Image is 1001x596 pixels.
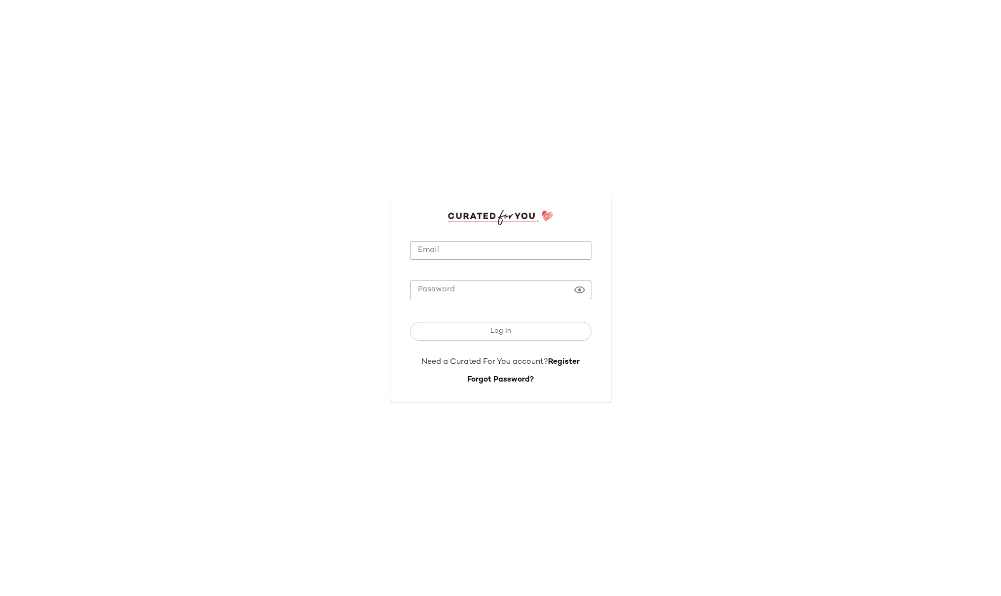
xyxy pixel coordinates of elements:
[410,322,591,341] button: Log In
[548,358,580,366] a: Register
[467,376,534,384] a: Forgot Password?
[490,327,511,335] span: Log In
[421,358,548,366] span: Need a Curated For You account?
[448,210,553,225] img: cfy_login_logo.DGdB1djN.svg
